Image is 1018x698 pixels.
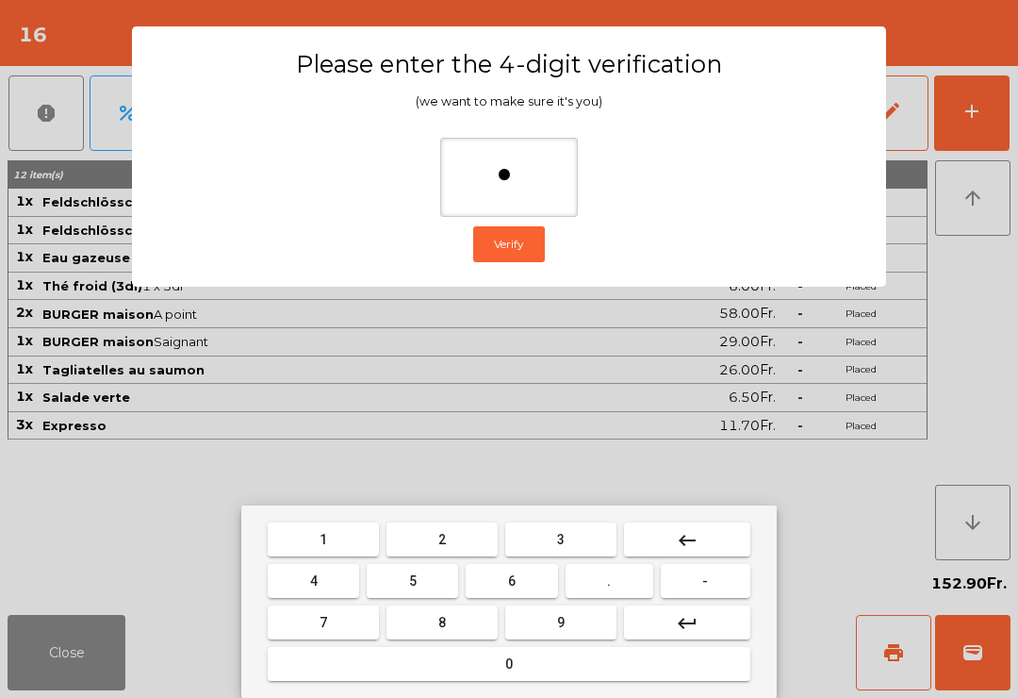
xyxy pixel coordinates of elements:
button: - [661,564,750,598]
span: 0 [505,656,513,672]
button: 3 [505,523,616,557]
button: 7 [268,606,379,640]
span: 4 [310,573,318,589]
mat-icon: keyboard_return [676,612,698,635]
button: 2 [386,523,498,557]
button: 0 [268,647,750,681]
button: 1 [268,523,379,557]
span: 7 [320,615,327,630]
button: . [566,564,653,598]
span: 9 [557,615,565,630]
h3: Please enter the 4-digit verification [169,49,849,79]
span: 5 [409,573,417,589]
span: 1 [320,532,327,547]
button: 8 [386,606,498,640]
span: (we want to make sure it's you) [416,94,602,108]
span: 2 [438,532,446,547]
span: . [607,573,611,589]
button: Verify [473,226,545,262]
span: 6 [508,573,516,589]
span: - [702,573,708,589]
mat-icon: keyboard_backspace [676,529,698,552]
span: 3 [557,532,565,547]
button: 9 [505,606,616,640]
span: 8 [438,615,446,630]
button: 5 [367,564,458,598]
button: 6 [466,564,557,598]
button: 4 [268,564,359,598]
